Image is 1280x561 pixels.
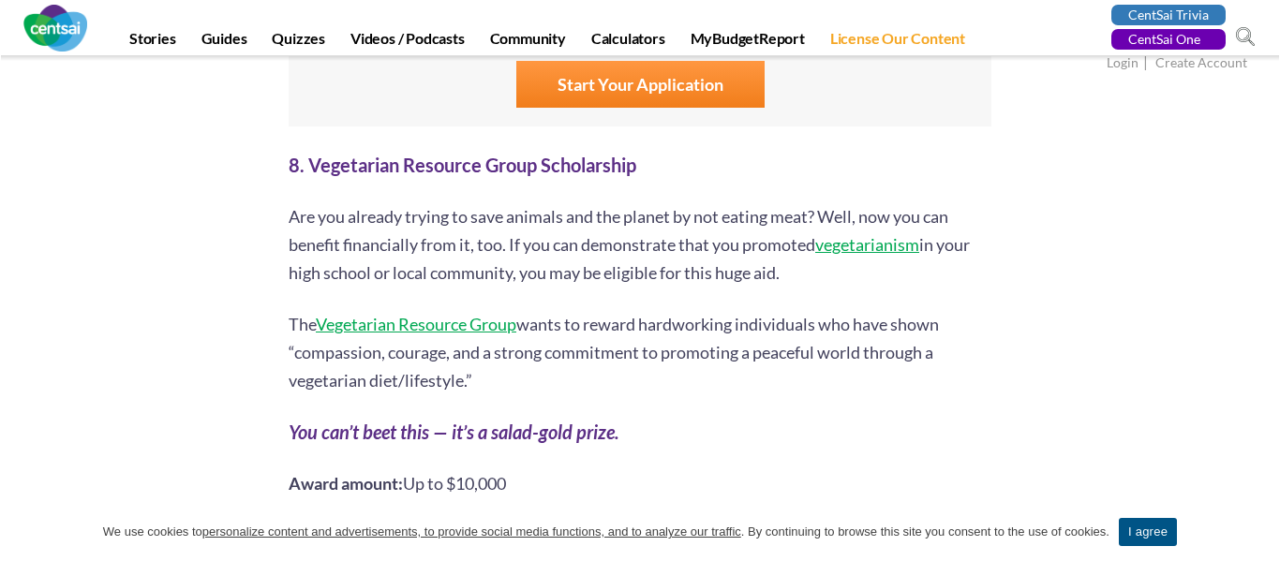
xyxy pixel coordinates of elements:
[1111,29,1226,50] a: CentSai One
[815,234,919,255] a: vegetarianism
[103,523,1109,541] span: We use cookies to . By continuing to browse this site you consent to the use of cookies.
[580,29,677,55] a: Calculators
[23,5,87,52] img: CentSai
[289,314,939,391] span: wants to reward hardworking individuals who have shown “compassion, courage, and a strong commitm...
[289,206,948,255] span: Are you already trying to save animals and the planet by not eating meat? Well, now you can benef...
[289,473,403,494] b: Award amount:
[190,29,259,55] a: Guides
[479,29,577,55] a: Community
[1141,52,1153,74] span: |
[289,314,316,334] span: The
[516,61,765,108] a: Start Your Application
[1119,518,1177,546] a: I agree
[316,314,516,334] a: Vegetarian Resource Group
[289,421,619,443] i: You can’t beet this — it’s a salad-gold prize.
[118,29,187,55] a: Stories
[403,473,506,494] span: Up to $10,000
[339,29,476,55] a: Videos / Podcasts
[1247,523,1266,541] a: I agree
[1107,54,1139,74] a: Login
[289,154,636,176] b: 8. Vegetarian Resource Group Scholarship
[1155,54,1247,74] a: Create Account
[202,524,741,539] u: personalize content and advertisements, to provide social media functions, and to analyze our tra...
[260,29,336,55] a: Quizzes
[679,29,816,55] a: MyBudgetReport
[1111,5,1226,25] a: CentSai Trivia
[819,29,976,55] a: License Our Content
